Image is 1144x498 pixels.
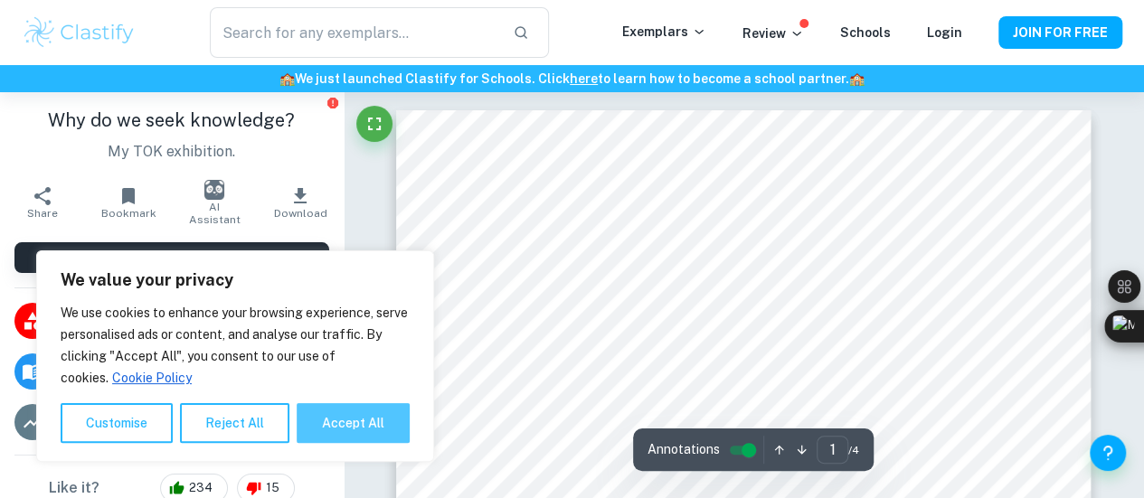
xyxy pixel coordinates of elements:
[14,141,329,163] p: My TOK exhibition.
[849,71,865,86] span: 🏫
[112,248,256,268] h6: View [PERSON_NAME]
[848,442,859,458] span: / 4
[742,23,804,43] p: Review
[998,16,1122,49] button: JOIN FOR FREE
[61,269,410,291] p: We value your privacy
[183,201,247,226] span: AI Assistant
[1090,435,1126,471] button: Help and Feedback
[258,177,344,228] button: Download
[111,370,193,386] a: Cookie Policy
[326,96,340,109] button: Report issue
[274,207,327,220] span: Download
[622,22,706,42] p: Exemplars
[86,177,172,228] button: Bookmark
[27,207,58,220] span: Share
[14,107,329,134] h1: Why do we seek knowledge?
[61,403,173,443] button: Customise
[297,403,410,443] button: Accept All
[180,403,289,443] button: Reject All
[172,177,258,228] button: AI Assistant
[22,14,137,51] img: Clastify logo
[179,479,222,497] span: 234
[4,69,1140,89] h6: We just launched Clastify for Schools. Click to learn how to become a school partner.
[356,106,392,142] button: Fullscreen
[840,25,891,40] a: Schools
[927,25,962,40] a: Login
[101,207,156,220] span: Bookmark
[256,479,289,497] span: 15
[204,180,224,200] img: AI Assistant
[61,302,410,389] p: We use cookies to enhance your browsing experience, serve personalised ads or content, and analys...
[648,440,720,459] span: Annotations
[14,242,329,273] button: View [PERSON_NAME]
[36,250,434,462] div: We value your privacy
[210,7,499,58] input: Search for any exemplars...
[279,71,295,86] span: 🏫
[570,71,598,86] a: here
